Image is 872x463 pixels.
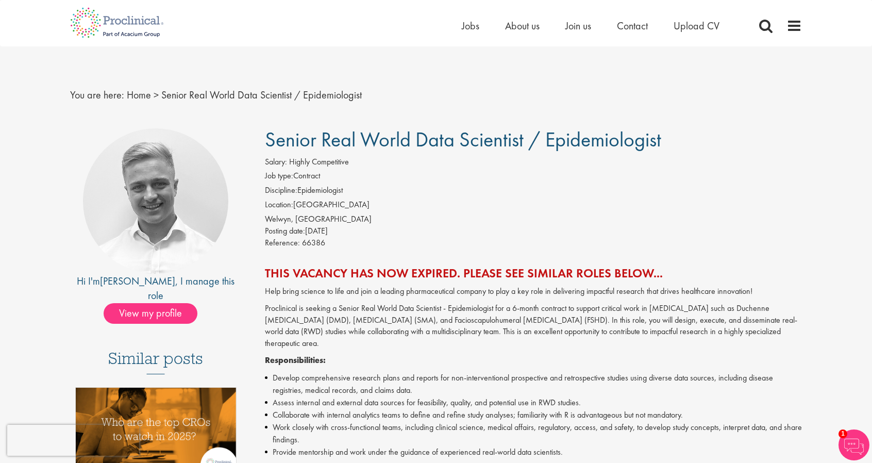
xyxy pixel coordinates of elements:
[108,350,203,374] h3: Similar posts
[7,425,139,456] iframe: reCAPTCHA
[839,429,869,460] img: Chatbot
[265,156,287,168] label: Salary:
[265,199,293,211] label: Location:
[617,19,648,32] a: Contact
[265,185,297,196] label: Discipline:
[70,274,242,303] div: Hi I'm , I manage this role
[265,446,802,458] li: Provide mentorship and work under the guidance of experienced real-world data scientists.
[674,19,719,32] a: Upload CV
[462,19,479,32] a: Jobs
[100,274,175,288] a: [PERSON_NAME]
[265,170,293,182] label: Job type:
[265,126,661,153] span: Senior Real World Data Scientist / Epidemiologist
[265,303,802,350] p: Proclinical is seeking a Senior Real World Data Scientist - Epidemiologist for a 6-month contract...
[70,88,124,102] span: You are here:
[265,199,802,213] li: [GEOGRAPHIC_DATA]
[265,185,802,199] li: Epidemiologist
[265,170,802,185] li: Contract
[265,421,802,446] li: Work closely with cross-functional teams, including clinical science, medical affairs, regulatory...
[265,237,300,249] label: Reference:
[127,88,151,102] a: breadcrumb link
[302,237,325,248] span: 66386
[265,286,802,297] p: Help bring science to life and join a leading pharmaceutical company to play a key role in delive...
[565,19,591,32] a: Join us
[161,88,362,102] span: Senior Real World Data Scientist / Epidemiologist
[265,355,326,366] strong: Responsibilities:
[104,303,197,324] span: View my profile
[289,156,349,167] span: Highly Competitive
[505,19,540,32] a: About us
[265,225,305,236] span: Posting date:
[154,88,159,102] span: >
[83,128,228,274] img: imeage of recruiter Joshua Bye
[104,305,208,319] a: View my profile
[265,225,802,237] div: [DATE]
[265,396,802,409] li: Assess internal and external data sources for feasibility, quality, and potential use in RWD stud...
[839,429,847,438] span: 1
[265,267,802,280] h2: This vacancy has now expired. Please see similar roles below...
[265,372,802,396] li: Develop comprehensive research plans and reports for non-interventional prospective and retrospec...
[265,409,802,421] li: Collaborate with internal analytics teams to define and refine study analyses; familiarity with R...
[265,213,802,225] div: Welwyn, [GEOGRAPHIC_DATA]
